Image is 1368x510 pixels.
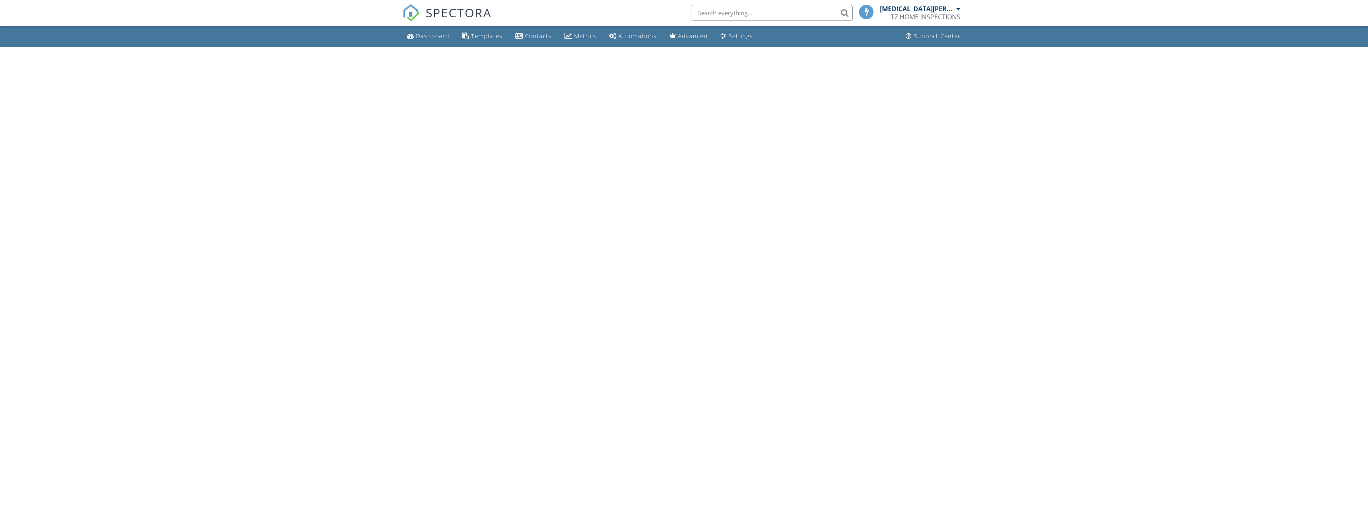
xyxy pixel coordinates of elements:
a: SPECTORA [402,11,492,28]
div: Automations [618,32,657,40]
a: Support Center [902,29,964,44]
div: Templates [471,32,503,40]
a: Templates [459,29,506,44]
a: Automations (Basic) [606,29,660,44]
input: Search everything... [692,5,853,21]
span: SPECTORA [426,4,492,21]
div: TZ HOME INSPECTIONS [891,13,960,21]
a: Dashboard [404,29,453,44]
div: Settings [729,32,753,40]
a: Metrics [561,29,600,44]
div: Dashboard [416,32,449,40]
a: Contacts [512,29,555,44]
div: Contacts [525,32,552,40]
div: Advanced [678,32,708,40]
a: Advanced [666,29,711,44]
div: Support Center [914,32,961,40]
img: The Best Home Inspection Software - Spectora [402,4,420,22]
div: Metrics [574,32,596,40]
div: [MEDICAL_DATA][PERSON_NAME] [880,5,954,13]
a: Settings [717,29,756,44]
